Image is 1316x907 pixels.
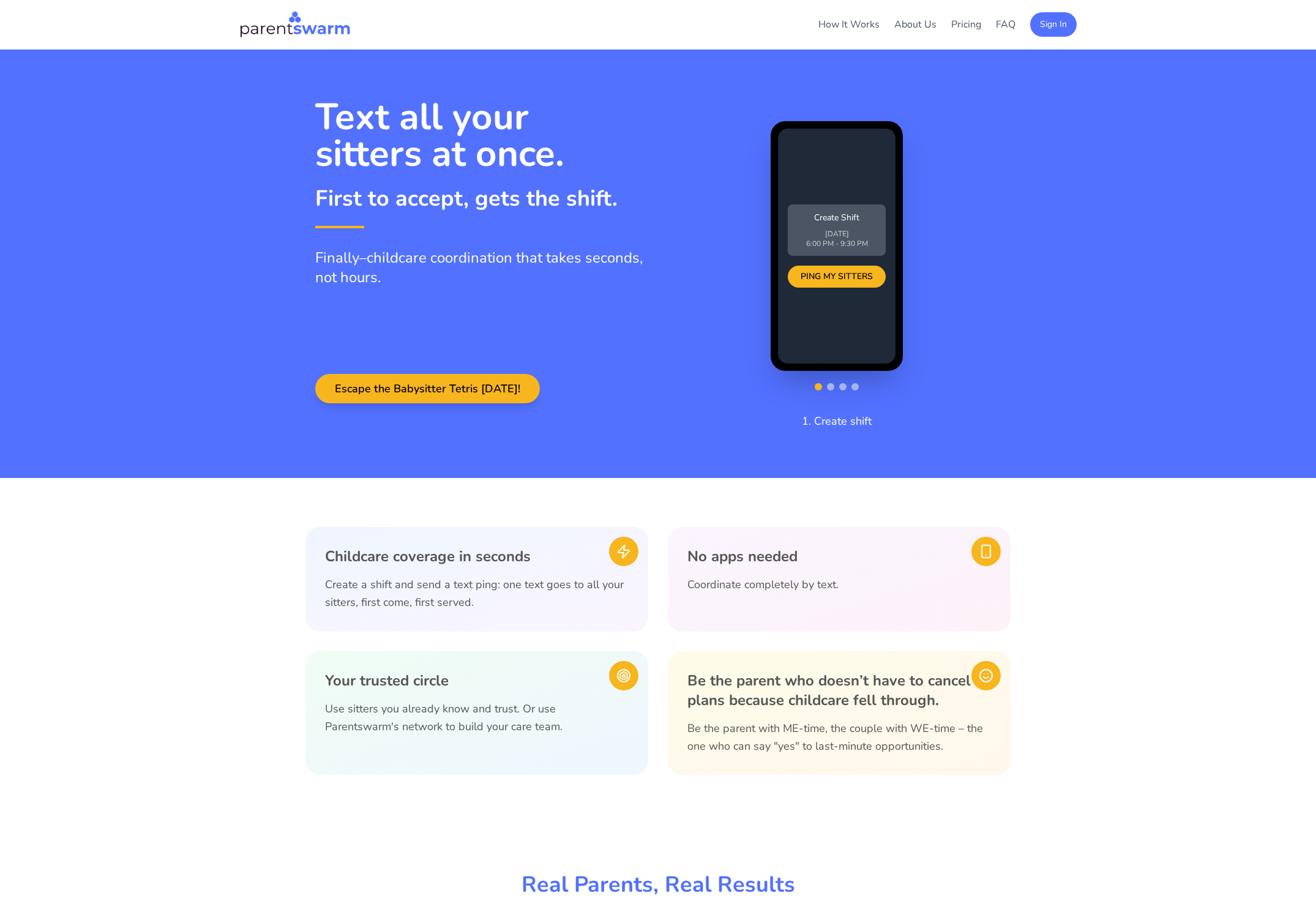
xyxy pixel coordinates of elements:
[325,700,629,736] p: Use sitters you already know and trust. Or use Parentswarm's network to build your care team.
[325,547,629,566] h3: Childcare coverage in seconds
[239,10,351,39] img: Parentswarm Logo
[795,239,878,248] p: 6:00 PM - 9:30 PM
[325,576,629,612] p: Create a shift and send a text ping: one text goes to all your sitters, first come, first served.
[788,266,886,288] div: PING MY SITTERS
[687,576,991,594] p: Coordinate completely by text.
[951,18,981,31] a: Pricing
[1030,12,1077,37] button: Sign In
[818,18,880,31] a: How It Works
[1030,17,1077,31] a: Sign In
[687,671,991,710] h3: Be the parent who doesn’t have to cancel plans because childcare fell through.
[894,18,937,31] a: About Us
[996,18,1015,31] a: FAQ
[802,412,872,430] p: 1. Create shift
[795,229,878,239] p: [DATE]
[325,671,629,690] h3: Your trusted circle
[315,383,540,396] a: Escape the Babysitter Tetris [DATE]!
[687,720,991,756] p: Be the parent with ME-time, the couple with WE-time – the one who can say "yes" to last-minute op...
[795,212,878,224] p: Create Shift
[239,873,1077,897] h2: Real Parents, Real Results
[315,374,540,403] button: Escape the Babysitter Tetris [DATE]!
[687,547,991,566] h3: No apps needed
